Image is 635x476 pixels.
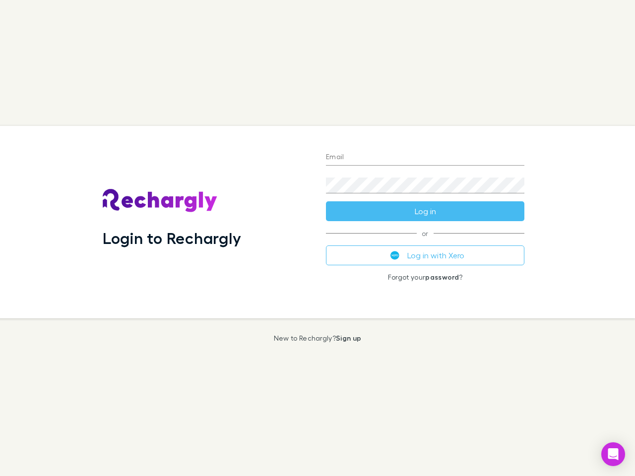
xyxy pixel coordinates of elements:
img: Rechargly's Logo [103,189,218,213]
p: Forgot your ? [326,273,524,281]
h1: Login to Rechargly [103,229,241,247]
span: or [326,233,524,234]
div: Open Intercom Messenger [601,442,625,466]
p: New to Rechargly? [274,334,362,342]
a: Sign up [336,334,361,342]
a: password [425,273,459,281]
img: Xero's logo [390,251,399,260]
button: Log in with Xero [326,245,524,265]
button: Log in [326,201,524,221]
